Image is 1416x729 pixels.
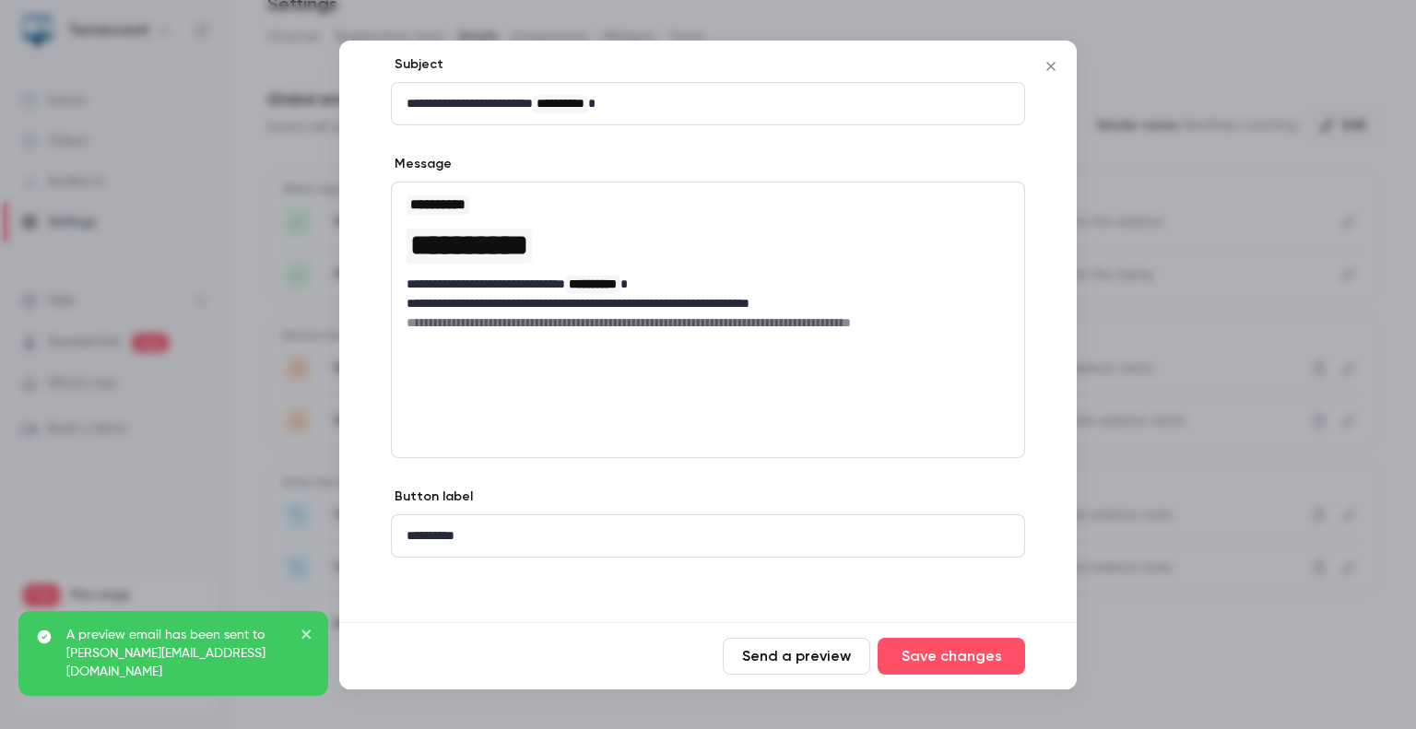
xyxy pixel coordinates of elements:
[66,626,288,681] p: A preview email has been sent to [PERSON_NAME][EMAIL_ADDRESS][DOMAIN_NAME]
[392,515,1024,557] div: editor
[392,83,1024,124] div: editor
[1032,48,1069,85] button: Close
[878,638,1025,675] button: Save changes
[391,488,473,506] label: Button label
[723,638,870,675] button: Send a preview
[301,626,313,648] button: close
[391,155,452,173] label: Message
[392,182,1024,343] div: editor
[391,55,443,74] label: Subject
